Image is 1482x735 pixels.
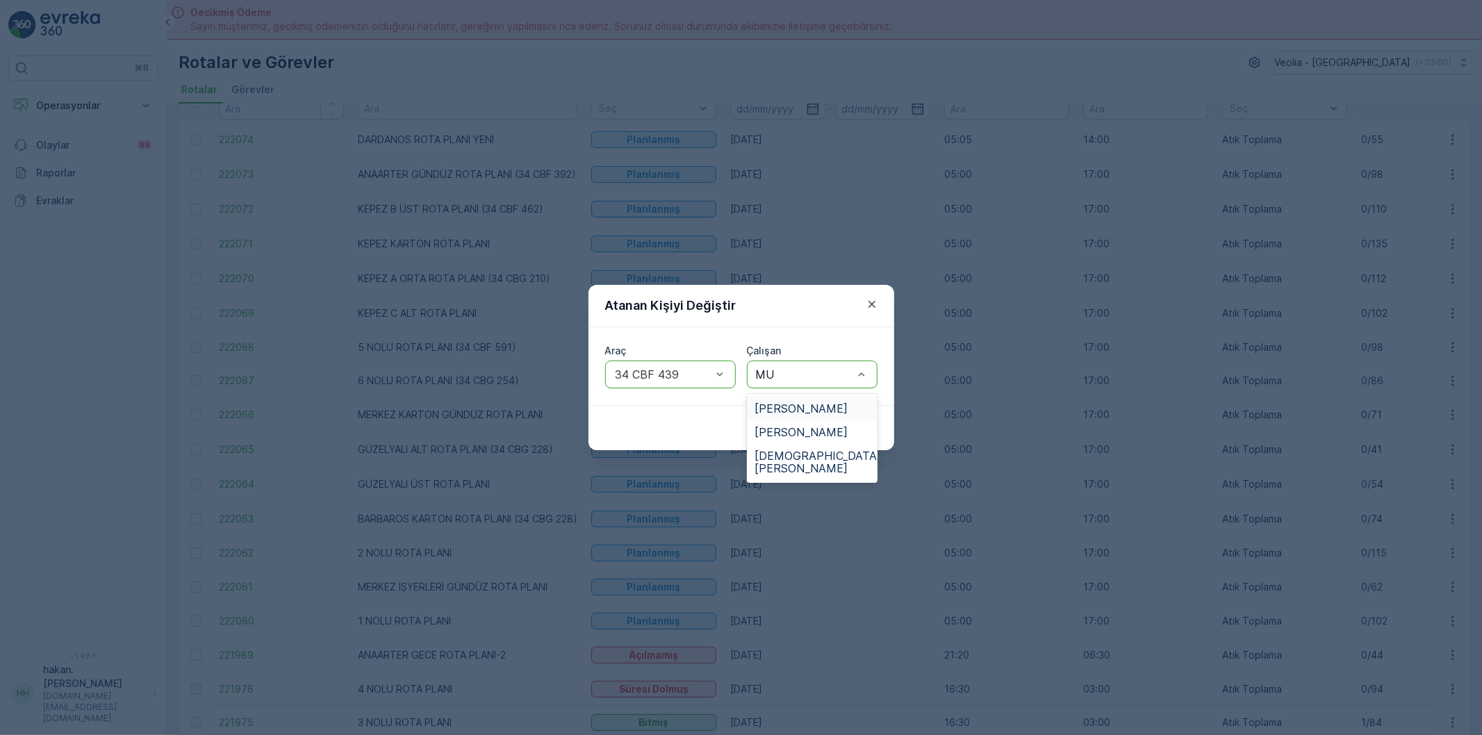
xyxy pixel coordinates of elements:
[605,345,627,356] label: Araç
[605,296,736,315] p: Atanan Kişiyi Değiştir
[747,345,782,356] label: Çalışan
[755,426,848,438] span: [PERSON_NAME]
[755,449,882,474] span: [DEMOGRAPHIC_DATA][PERSON_NAME]
[755,402,848,415] span: [PERSON_NAME]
